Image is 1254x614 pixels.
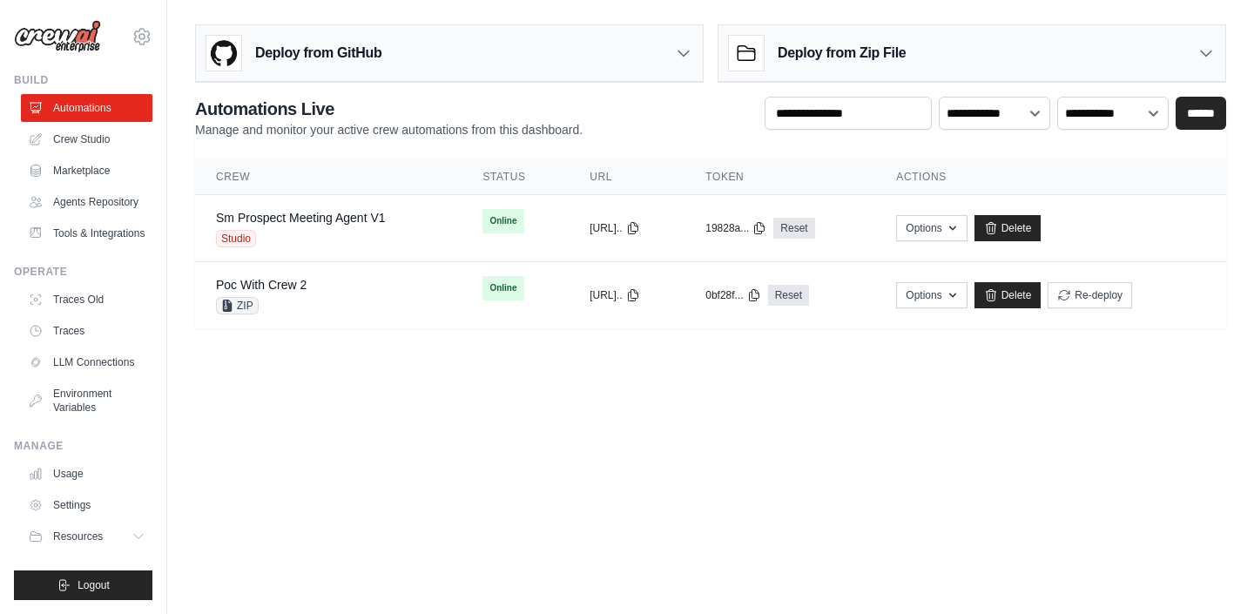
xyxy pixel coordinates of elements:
[21,348,152,376] a: LLM Connections
[482,209,523,233] span: Online
[21,380,152,422] a: Environment Variables
[216,230,256,247] span: Studio
[896,282,967,308] button: Options
[14,20,101,53] img: Logo
[21,219,152,247] a: Tools & Integrations
[21,94,152,122] a: Automations
[14,439,152,453] div: Manage
[482,276,523,300] span: Online
[21,491,152,519] a: Settings
[21,125,152,153] a: Crew Studio
[195,97,583,121] h2: Automations Live
[255,43,381,64] h3: Deploy from GitHub
[778,43,906,64] h3: Deploy from Zip File
[53,530,103,543] span: Resources
[875,159,1226,195] th: Actions
[21,460,152,488] a: Usage
[974,282,1042,308] a: Delete
[21,188,152,216] a: Agents Repository
[21,523,152,550] button: Resources
[195,121,583,138] p: Manage and monitor your active crew automations from this dashboard.
[14,265,152,279] div: Operate
[768,285,809,306] a: Reset
[195,159,462,195] th: Crew
[14,73,152,87] div: Build
[21,286,152,314] a: Traces Old
[21,317,152,345] a: Traces
[462,159,569,195] th: Status
[1048,282,1132,308] button: Re-deploy
[216,278,307,292] a: Poc With Crew 2
[974,215,1042,241] a: Delete
[773,218,814,239] a: Reset
[569,159,684,195] th: URL
[216,211,386,225] a: Sm Prospect Meeting Agent V1
[705,221,766,235] button: 19828a...
[896,215,967,241] button: Options
[14,570,152,600] button: Logout
[78,578,110,592] span: Logout
[206,36,241,71] img: GitHub Logo
[684,159,875,195] th: Token
[216,297,259,314] span: ZIP
[705,288,760,302] button: 0bf28f...
[21,157,152,185] a: Marketplace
